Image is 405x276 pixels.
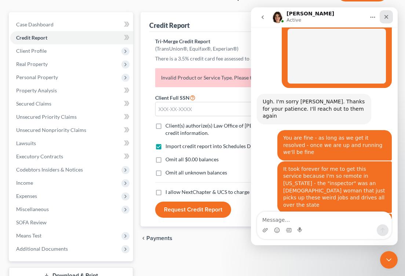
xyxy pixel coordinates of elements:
span: Client(s) authorize(s) Law Office of [PERSON_NAME] to obtain information regarding his/her credit... [165,122,376,136]
span: Client Profile [16,48,47,54]
a: Property Analysis [10,84,133,97]
span: Executory Contracts [16,153,63,159]
div: Credit Report [149,21,190,30]
button: Request Credit Report [155,202,231,218]
span: Import credit report into Schedules D and F [165,143,264,149]
span: Additional Documents [16,246,68,252]
i: chevron_left [141,235,146,241]
div: (TransUnion®, Equifax®, Experian®) [155,45,238,52]
span: Property Analysis [16,87,57,93]
a: SOFA Review [10,216,133,229]
a: Lawsuits [10,137,133,150]
a: Unsecured Nonpriority Claims [10,124,133,137]
iframe: Intercom live chat [251,7,398,245]
span: Omit all unknown balances [165,169,227,176]
a: Unsecured Priority Claims [10,110,133,124]
span: Codebtors Insiders & Notices [16,166,83,173]
p: Invalid Product or Service Type. Please try again. [155,68,382,87]
span: Means Test [16,232,41,239]
span: Miscellaneous [16,206,49,212]
span: I allow NextChapter & UCS to charge my credit card on file to download this credit report [165,189,368,195]
span: Expenses [16,193,37,199]
iframe: Intercom live chat [380,251,398,269]
span: Unsecured Priority Claims [16,114,77,120]
span: Omit all $0.00 balances [165,156,219,162]
input: XXX-XX-XXXX [155,102,265,117]
a: Secured Claims [10,97,133,110]
a: Executory Contracts [10,150,133,163]
span: SOFA Review [16,219,47,225]
span: Lawsuits [16,140,36,146]
span: Credit Report [16,34,47,41]
p: There is a 3.5% credit card fee assessed to all credit card transactions through Xactus. [155,55,382,62]
span: Real Property [16,61,48,67]
span: Secured Claims [16,100,51,107]
button: chevron_left Payments [141,235,172,241]
span: Unsecured Nonpriority Claims [16,127,86,133]
div: Tri-Merge Credit Report [155,38,238,45]
span: Payments [146,235,172,241]
a: Case Dashboard [10,18,133,31]
span: Case Dashboard [16,21,54,27]
a: Credit Report [10,31,133,44]
span: Income [16,180,33,186]
span: Client Full SSN [155,95,190,101]
span: Personal Property [16,74,58,80]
